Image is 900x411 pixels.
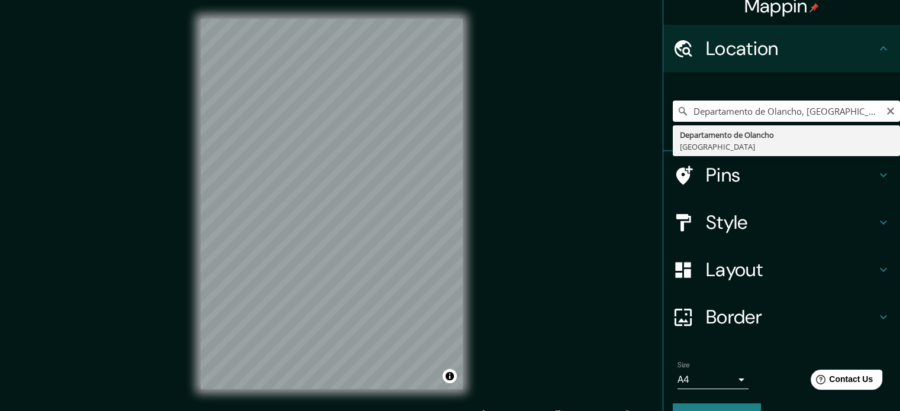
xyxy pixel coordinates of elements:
div: Pins [663,151,900,199]
iframe: Help widget launcher [795,365,887,398]
button: Clear [886,105,895,116]
label: Size [678,360,690,370]
div: Border [663,293,900,341]
h4: Location [706,37,876,60]
div: Location [663,25,900,72]
div: Departamento de Olancho [680,129,893,141]
h4: Style [706,211,876,234]
div: Layout [663,246,900,293]
input: Pick your city or area [673,101,900,122]
button: Toggle attribution [443,369,457,383]
div: Style [663,199,900,246]
img: pin-icon.png [809,3,819,12]
h4: Layout [706,258,876,281]
h4: Pins [706,163,876,187]
h4: Border [706,305,876,329]
div: A4 [678,370,749,389]
canvas: Map [201,19,463,389]
div: [GEOGRAPHIC_DATA] [680,141,893,153]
